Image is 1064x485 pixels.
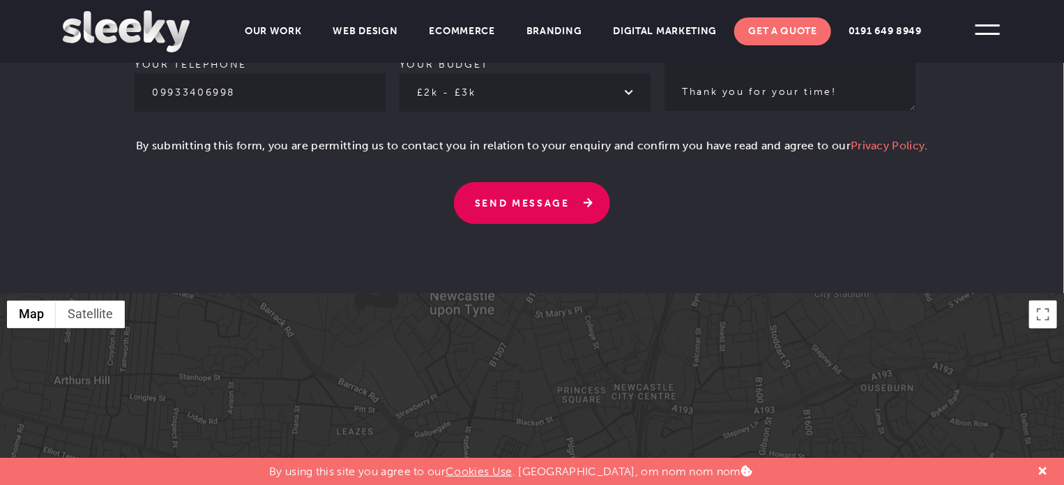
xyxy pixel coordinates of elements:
p: By using this site you agree to our . [GEOGRAPHIC_DATA], om nom nom nom [269,458,752,478]
img: Sleeky Web Design Newcastle [63,10,190,52]
button: Show satellite imagery [56,301,125,329]
a: 0191 649 8949 [835,17,936,45]
a: Digital Marketing [600,17,731,45]
input: Send Message [454,182,610,224]
a: Our Work [231,17,316,45]
a: Web Design [319,17,412,45]
label: Your telephone [135,59,386,98]
p: By submitting this form, you are permitting us to contact you in relation to your enquiry and con... [135,137,929,165]
a: Cookies Use [446,465,512,478]
label: Your budget [400,59,651,98]
button: Toggle fullscreen view [1029,301,1057,329]
a: Branding [512,17,596,45]
a: Ecommerce [416,17,509,45]
a: Privacy Policy [851,139,925,152]
a: Get A Quote [734,17,831,45]
input: Your telephone [135,73,386,112]
select: Your budget [400,73,651,112]
button: Show street map [7,301,56,329]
